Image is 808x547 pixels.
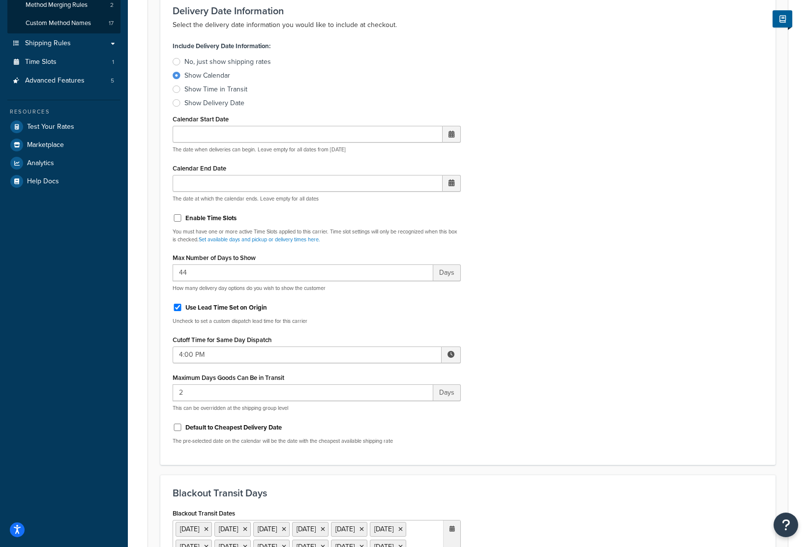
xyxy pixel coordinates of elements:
span: Method Merging Rules [26,1,88,9]
a: Test Your Rates [7,118,120,136]
p: This can be overridden at the shipping group level [173,404,461,412]
div: No, just show shipping rates [184,57,271,67]
li: Time Slots [7,53,120,71]
label: Cutoff Time for Same Day Dispatch [173,336,271,344]
p: Uncheck to set a custom dispatch lead time for this carrier [173,317,461,325]
div: Show Calendar [184,71,230,81]
li: Custom Method Names [7,14,120,32]
label: Calendar End Date [173,165,226,172]
a: Analytics [7,154,120,172]
a: Marketplace [7,136,120,154]
button: Open Resource Center [774,513,798,537]
label: Calendar Start Date [173,115,229,123]
span: Test Your Rates [27,123,74,131]
p: Select the delivery date information you would like to include at checkout. [173,19,763,31]
label: Default to Cheapest Delivery Date [185,423,282,432]
span: Shipping Rules [25,39,71,48]
span: 2 [110,1,114,9]
h3: Blackout Transit Days [173,488,763,498]
div: Show Time in Transit [184,85,247,94]
li: [DATE] [176,522,212,537]
a: Time Slots1 [7,53,120,71]
span: Custom Method Names [26,19,91,28]
label: Blackout Transit Dates [173,510,235,517]
li: [DATE] [370,522,406,537]
h3: Delivery Date Information [173,5,763,16]
span: Advanced Features [25,77,85,85]
label: Enable Time Slots [185,214,237,223]
span: 5 [111,77,114,85]
li: [DATE] [331,522,367,537]
li: [DATE] [292,522,329,537]
span: Days [433,384,461,401]
a: Set available days and pickup or delivery times here. [199,235,320,243]
label: Include Delivery Date Information: [173,39,270,53]
a: Custom Method Names17 [7,14,120,32]
span: Time Slots [25,58,57,66]
p: How many delivery day options do you wish to show the customer [173,285,461,292]
span: Help Docs [27,177,59,186]
p: The pre-selected date on the calendar will be the date with the cheapest available shipping rate [173,437,461,445]
li: [DATE] [214,522,251,537]
li: Advanced Features [7,72,120,90]
p: You must have one or more active Time Slots applied to this carrier. Time slot settings will only... [173,228,461,243]
div: Show Delivery Date [184,98,244,108]
a: Shipping Rules [7,34,120,53]
button: Show Help Docs [773,10,792,28]
span: 1 [112,58,114,66]
a: Advanced Features5 [7,72,120,90]
span: 17 [109,19,114,28]
li: [DATE] [253,522,290,537]
label: Use Lead Time Set on Origin [185,303,267,312]
div: Resources [7,108,120,116]
label: Maximum Days Goods Can Be in Transit [173,374,284,381]
a: Help Docs [7,173,120,190]
span: Days [433,264,461,281]
p: The date when deliveries can begin. Leave empty for all dates from [DATE] [173,146,461,153]
span: Analytics [27,159,54,168]
span: Marketplace [27,141,64,149]
p: The date at which the calendar ends. Leave empty for all dates [173,195,461,202]
label: Max Number of Days to Show [173,254,256,261]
